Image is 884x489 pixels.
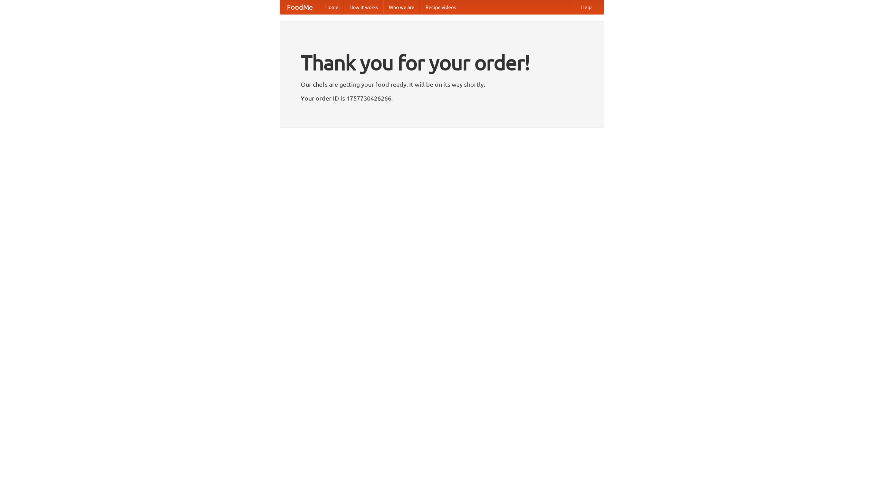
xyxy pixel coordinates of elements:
p: Our chefs are getting your food ready. It will be on its way shortly. [301,79,583,90]
a: FoodMe [280,0,320,14]
h1: Thank you for your order! [301,46,583,79]
a: Recipe videos [420,0,461,14]
a: How it works [344,0,383,14]
p: Your order ID is 1757730426266. [301,93,583,103]
a: Help [576,0,597,14]
a: Who we are [383,0,420,14]
a: Home [320,0,344,14]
